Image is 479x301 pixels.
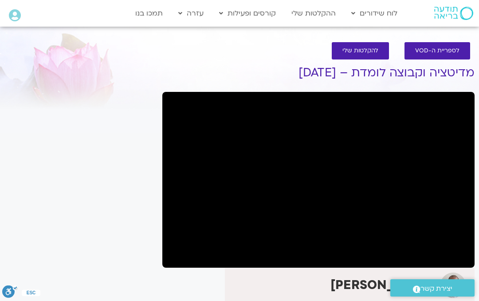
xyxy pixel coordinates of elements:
[215,5,280,22] a: קורסים ופעילות
[434,7,473,20] img: תודעה בריאה
[415,48,459,54] span: לספריית ה-VOD
[162,66,475,79] h1: מדיטציה וקבוצה לומדת – [DATE]
[332,42,389,59] a: להקלטות שלי
[420,283,452,295] span: יצירת קשר
[347,5,402,22] a: לוח שידורים
[390,279,475,297] a: יצירת קשר
[330,277,434,293] strong: [PERSON_NAME]
[440,273,466,298] img: דקל קנטי
[131,5,167,22] a: תמכו בנו
[404,42,470,59] a: לספריית ה-VOD
[342,48,378,54] span: להקלטות שלי
[287,5,340,22] a: ההקלטות שלי
[174,5,208,22] a: עזרה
